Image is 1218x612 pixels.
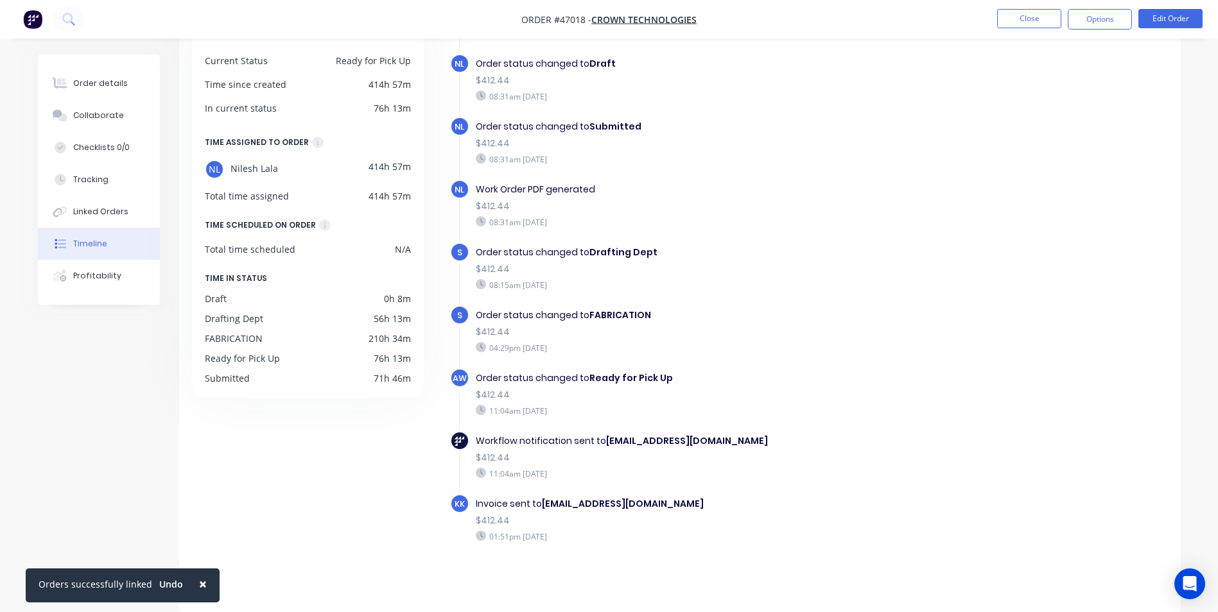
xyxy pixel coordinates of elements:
div: $412.44 [476,514,920,527]
span: S [457,246,462,259]
span: AW [453,372,467,384]
button: Order details [38,67,160,99]
span: NL [455,58,464,70]
div: 01:51pm [DATE] [476,531,920,542]
div: $412.44 [476,451,920,464]
div: Orders successfully linked [39,577,152,591]
button: Tracking [38,164,160,196]
div: NL [205,160,224,179]
div: TIME ASSIGNED TO ORDER [205,135,309,149]
div: 414h 57m [369,78,411,91]
div: Workflow notification sent to [476,434,920,448]
div: Ready for Pick Up [336,54,411,67]
div: Collaborate [73,110,124,121]
button: Options [1068,9,1132,30]
div: 414h 57m [369,160,411,179]
div: $412.44 [476,388,920,402]
span: NL [455,121,464,133]
button: Profitability [38,260,160,292]
button: Timeline [38,228,160,260]
div: N/A [395,242,411,256]
div: Order status changed to [476,57,920,71]
button: Linked Orders [38,196,160,228]
span: Nilesh Lala [231,160,278,179]
div: Order status changed to [476,120,920,133]
div: 08:31am [DATE] [476,153,920,165]
div: Submitted [205,371,250,385]
span: NL [455,183,464,196]
div: 71h 46m [374,371,411,385]
div: Open Intercom Messenger [1174,568,1205,599]
div: TIME SCHEDULED ON ORDER [205,218,316,232]
div: 76h 13m [374,352,411,365]
button: Collaborate [38,99,160,132]
div: Invoice sent to [476,497,920,511]
div: 04:29pm [DATE] [476,342,920,353]
div: Current Status [205,54,268,67]
div: $412.44 [476,74,920,87]
b: Drafting Dept [589,246,657,259]
div: 414h 57m [369,189,411,203]
span: TIME IN STATUS [205,271,267,285]
span: S [457,309,462,321]
div: Profitability [73,270,121,282]
b: FABRICATION [589,309,651,321]
div: 210h 34m [369,332,411,345]
div: Order status changed to [476,309,920,322]
div: Draft [205,292,227,305]
button: Close [186,568,220,599]
button: Edit Order [1138,9,1203,28]
div: Order status changed to [476,371,920,385]
div: 0h 8m [384,292,411,305]
div: Time since created [205,78,286,91]
b: [EMAIL_ADDRESS][DOMAIN_NAME] [542,497,704,510]
b: Draft [589,57,616,70]
div: FABRICATION [205,332,263,345]
b: Ready for Pick Up [589,371,673,384]
div: Drafting Dept [205,312,263,325]
button: Checklists 0/0 [38,132,160,164]
div: 08:31am [DATE] [476,90,920,102]
span: Order #47018 - [521,13,591,26]
div: Total time scheduled [205,242,295,256]
div: 08:31am [DATE] [476,216,920,228]
div: 11:04am [DATE] [476,405,920,416]
div: 76h 13m [374,101,411,115]
div: 56h 13m [374,312,411,325]
div: Total time assigned [205,189,289,203]
div: $412.44 [476,325,920,339]
img: Factory [23,10,42,29]
div: Order status changed to [476,246,920,259]
a: CROWN TECHNOLOGIES [591,13,697,26]
div: 08:15am [DATE] [476,279,920,291]
button: Close [997,9,1061,28]
div: $412.44 [476,200,920,213]
div: 11:04am [DATE] [476,468,920,479]
div: Order details [73,78,128,89]
span: × [199,575,207,593]
button: Undo [152,575,190,594]
span: KK [455,498,465,510]
div: $412.44 [476,137,920,150]
div: Ready for Pick Up [205,352,280,365]
b: Submitted [589,120,641,133]
div: Timeline [73,238,107,250]
div: Tracking [73,174,109,185]
b: [EMAIL_ADDRESS][DOMAIN_NAME] [606,434,768,447]
div: Work Order PDF generated [476,183,920,196]
div: Checklists 0/0 [73,142,130,153]
div: $412.44 [476,262,920,276]
img: Factory Icon [455,436,464,446]
div: In current status [205,101,277,115]
div: Linked Orders [73,206,128,217]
